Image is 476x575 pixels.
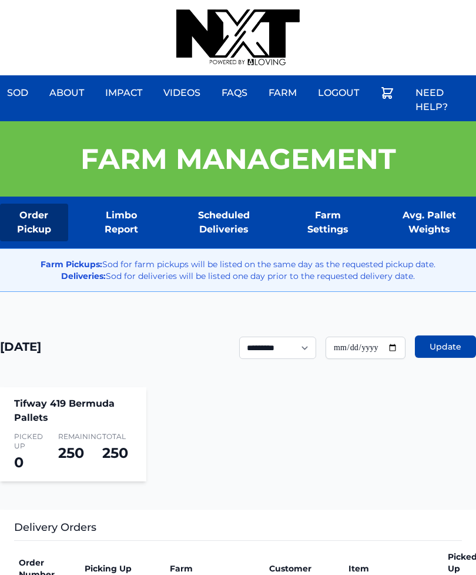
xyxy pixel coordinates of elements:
[14,397,132,425] h4: Tifway 419 Bermuda Pallets
[382,204,476,241] a: Avg. Pallet Weights
[430,341,461,353] span: Update
[292,204,363,241] a: Farm Settings
[415,335,476,358] button: Update
[61,271,106,281] strong: Deliveries:
[41,259,102,270] strong: Farm Pickups:
[175,204,273,241] a: Scheduled Deliveries
[42,79,91,107] a: About
[87,204,156,241] a: Limbo Report
[311,79,366,107] a: Logout
[156,79,207,107] a: Videos
[81,145,396,173] h1: Farm Management
[14,432,44,451] span: Picked Up
[408,79,476,121] a: Need Help?
[14,454,24,471] span: 0
[98,79,149,107] a: Impact
[14,519,462,541] h3: Delivery Orders
[214,79,254,107] a: FAQs
[102,444,128,461] span: 250
[58,444,84,461] span: 250
[58,432,88,441] span: Remaining
[102,432,132,441] span: Total
[262,79,304,107] a: Farm
[176,9,300,66] img: nextdaysod.com Logo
